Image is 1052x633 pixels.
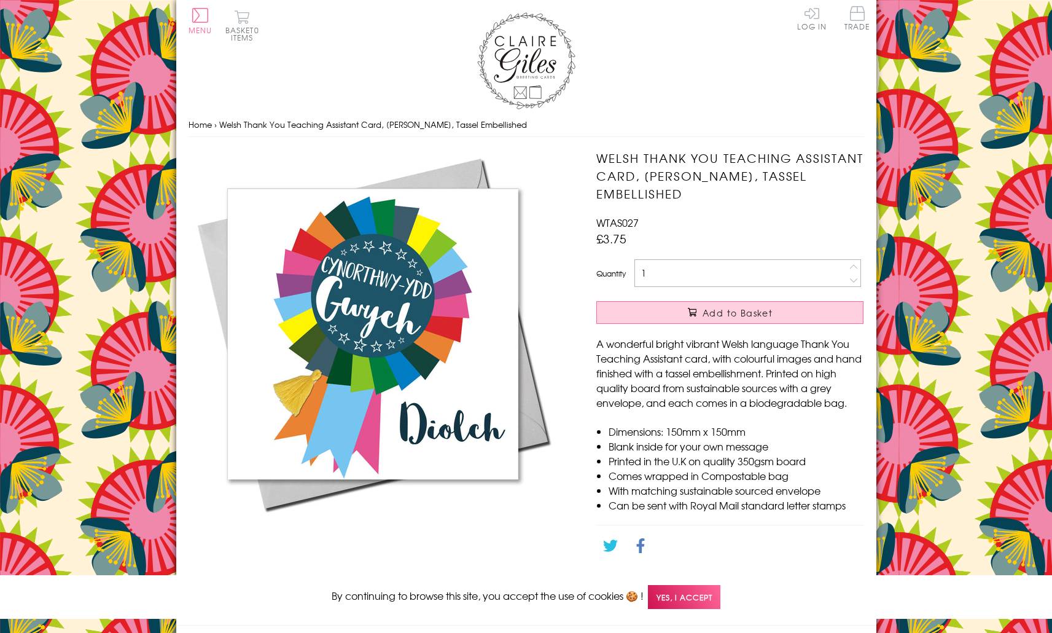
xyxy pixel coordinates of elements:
[596,230,626,247] span: £3.75
[609,483,863,498] li: With matching sustainable sourced envelope
[231,25,259,43] span: 0 items
[648,585,720,609] span: Yes, I accept
[225,10,259,41] button: Basket0 items
[189,8,212,34] button: Menu
[607,572,726,586] a: Go back to the collection
[214,119,217,130] span: ›
[477,12,575,109] img: Claire Giles Greetings Cards
[609,498,863,513] li: Can be sent with Royal Mail standard letter stamps
[189,149,557,518] img: Welsh Thank You Teaching Assistant Card, Rosette, Tassel Embellished
[596,336,863,410] p: A wonderful bright vibrant Welsh language Thank You Teaching Assistant card, with colourful image...
[189,112,864,138] nav: breadcrumbs
[596,215,639,230] span: WTAS027
[596,301,863,324] button: Add to Basket
[844,6,870,33] a: Trade
[596,268,626,279] label: Quantity
[609,439,863,454] li: Blank inside for your own message
[797,6,827,30] a: Log In
[596,149,863,202] h1: Welsh Thank You Teaching Assistant Card, [PERSON_NAME], Tassel Embellished
[189,119,212,130] a: Home
[844,6,870,30] span: Trade
[609,468,863,483] li: Comes wrapped in Compostable bag
[609,454,863,468] li: Printed in the U.K on quality 350gsm board
[219,119,527,130] span: Welsh Thank You Teaching Assistant Card, [PERSON_NAME], Tassel Embellished
[189,25,212,36] span: Menu
[609,424,863,439] li: Dimensions: 150mm x 150mm
[703,307,773,319] span: Add to Basket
